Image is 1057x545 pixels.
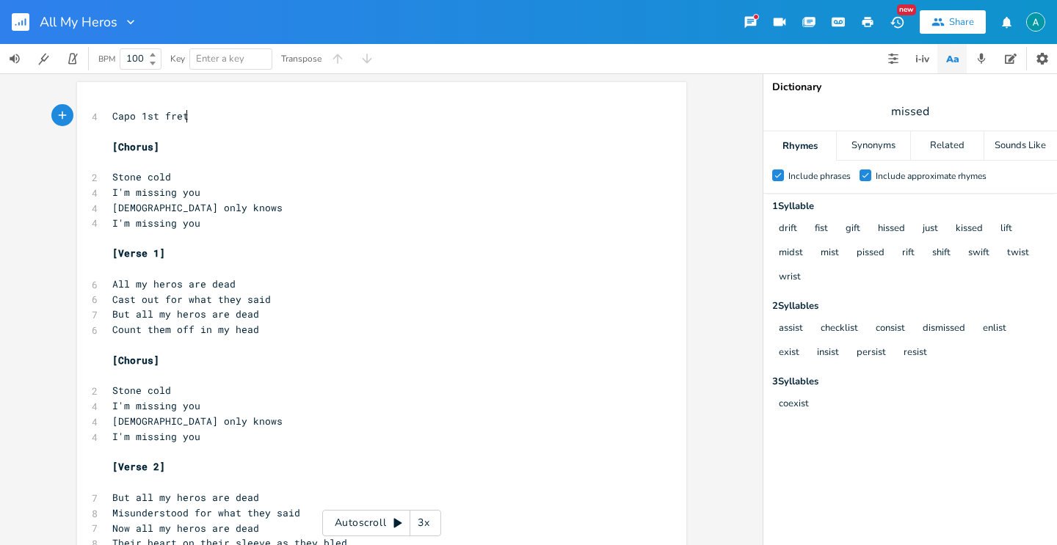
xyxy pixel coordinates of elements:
span: Stone cold [112,170,171,183]
div: Include phrases [788,172,851,180]
div: Share [949,15,974,29]
div: Include approximate rhymes [876,172,987,180]
span: [Verse 1] [112,246,165,260]
span: But all my heros are dead [112,307,259,321]
div: Synonyms [837,131,909,161]
span: [Verse 2] [112,460,165,473]
button: drift [779,223,797,235]
div: 1 Syllable [772,202,1048,211]
span: Now all my heros are dead [112,522,259,535]
span: All my heros are dead [112,277,236,290]
button: New [882,9,912,35]
div: 2 Syllable s [772,301,1048,311]
span: I'm missing you [112,399,200,412]
img: Alex [1026,12,1045,32]
button: coexist [779,398,809,411]
button: consist [876,323,905,335]
button: enlist [983,323,1006,335]
button: pissed [857,247,885,260]
button: kissed [956,223,983,235]
div: 3 Syllable s [772,377,1048,387]
button: persist [857,347,886,359]
span: missed [891,103,929,120]
span: Enter a key [196,52,244,65]
button: twist [1007,247,1029,260]
span: But all my heros are dead [112,491,259,504]
span: Count them off in my head [112,323,259,336]
span: [Chorus] [112,354,159,367]
span: All My Heros [40,15,117,29]
button: midst [779,247,803,260]
button: assist [779,323,803,335]
div: Rhymes [763,131,836,161]
span: I'm missing you [112,430,200,443]
button: rift [902,247,915,260]
button: shift [932,247,951,260]
span: [DEMOGRAPHIC_DATA] only knows [112,414,283,428]
div: Dictionary [772,82,1048,92]
button: lift [1000,223,1012,235]
span: Stone cold [112,384,171,397]
button: insist [817,347,839,359]
button: fist [815,223,828,235]
button: hissed [878,223,905,235]
div: Key [170,54,185,63]
span: [DEMOGRAPHIC_DATA] only knows [112,201,283,214]
button: checklist [821,323,858,335]
span: Misunderstood for what they said [112,506,300,519]
span: I'm missing you [112,186,200,199]
button: exist [779,347,799,359]
div: New [897,4,916,15]
button: resist [904,347,927,359]
div: Sounds Like [984,131,1057,161]
div: BPM [98,55,115,63]
div: 3x [410,510,437,536]
span: Cast out for what they said [112,293,271,306]
div: Autoscroll [322,510,441,536]
button: just [923,223,938,235]
button: Share [920,10,986,34]
div: Related [911,131,984,161]
div: Transpose [281,54,322,63]
button: swift [968,247,989,260]
span: I'm missing you [112,216,200,230]
span: Capo 1st fret [112,109,189,122]
span: [Chorus] [112,140,159,153]
button: mist [821,247,839,260]
button: dismissed [923,323,965,335]
button: wrist [779,271,801,284]
button: gift [846,223,860,235]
